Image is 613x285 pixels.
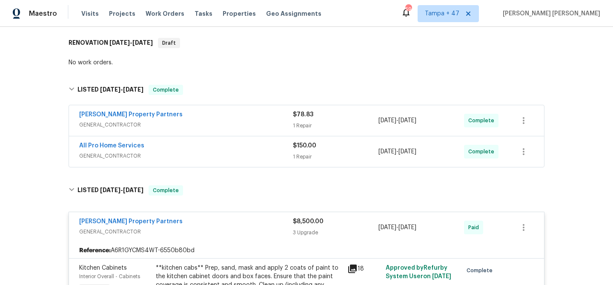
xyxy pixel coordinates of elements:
[398,118,416,124] span: [DATE]
[77,85,143,95] h6: LISTED
[66,177,547,204] div: LISTED [DATE]-[DATE]Complete
[266,9,321,18] span: Geo Assignments
[66,29,547,57] div: RENOVATION [DATE]-[DATE]Draft
[100,86,143,92] span: -
[149,86,182,94] span: Complete
[79,152,293,160] span: GENERAL_CONTRACTOR
[293,228,378,237] div: 3 Upgrade
[159,39,179,47] span: Draft
[69,243,544,258] div: A6R1GYCMS4WT-6550b80bd
[81,9,99,18] span: Visits
[132,40,153,46] span: [DATE]
[69,58,544,67] div: No work orders.
[146,9,184,18] span: Work Orders
[378,147,416,156] span: -
[109,9,135,18] span: Projects
[468,223,482,232] span: Paid
[79,246,111,255] b: Reference:
[79,227,293,236] span: GENERAL_CONTRACTOR
[79,265,127,271] span: Kitchen Cabinets
[378,149,396,155] span: [DATE]
[499,9,600,18] span: [PERSON_NAME] [PERSON_NAME]
[398,149,416,155] span: [DATE]
[109,40,130,46] span: [DATE]
[398,225,416,230] span: [DATE]
[79,112,183,118] a: [PERSON_NAME] Property Partners
[123,86,143,92] span: [DATE]
[69,38,153,48] h6: RENOVATION
[79,274,140,279] span: Interior Overall - Cabinets
[109,40,153,46] span: -
[223,9,256,18] span: Properties
[378,225,396,230] span: [DATE]
[432,273,451,279] span: [DATE]
[79,143,144,149] a: All Pro Home Services
[77,185,143,196] h6: LISTED
[100,187,143,193] span: -
[468,147,498,156] span: Complete
[293,153,378,161] div: 1 Repair
[293,143,316,149] span: $150.00
[378,118,396,124] span: [DATE]
[195,11,212,17] span: Tasks
[425,9,459,18] span: Tampa + 47
[405,5,411,14] div: 591
[149,186,182,195] span: Complete
[293,219,324,225] span: $8,500.00
[378,223,416,232] span: -
[79,219,183,225] a: [PERSON_NAME] Property Partners
[79,121,293,129] span: GENERAL_CONTRACTOR
[467,266,496,275] span: Complete
[123,187,143,193] span: [DATE]
[29,9,57,18] span: Maestro
[293,121,378,130] div: 1 Repair
[386,265,451,279] span: Approved by Refurby System User on
[66,76,547,104] div: LISTED [DATE]-[DATE]Complete
[468,116,498,125] span: Complete
[100,187,120,193] span: [DATE]
[100,86,120,92] span: [DATE]
[293,112,313,118] span: $78.83
[347,264,381,274] div: 18
[378,116,416,125] span: -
